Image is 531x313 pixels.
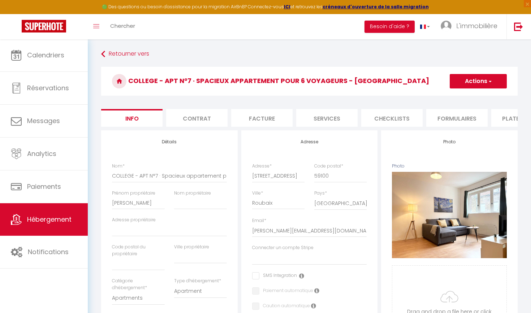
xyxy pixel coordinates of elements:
[112,278,165,291] label: Catégorie d'hébergement
[284,4,290,10] a: ICI
[450,74,507,88] button: Actions
[27,149,56,158] span: Analytics
[112,244,165,257] label: Code postal du propriétaire
[314,190,327,197] label: Pays
[112,217,156,223] label: Adresse propriétaire
[174,278,221,284] label: Type d'hébergement
[361,109,423,127] li: Checklists
[22,20,66,32] img: Super Booking
[28,247,69,256] span: Notifications
[101,67,518,96] h3: COLLEGE - APT N°7 · Spacieux appartement pour 6 voyageurs - [GEOGRAPHIC_DATA]
[500,281,526,308] iframe: Chat
[27,83,69,92] span: Réservations
[252,217,266,224] label: Email
[252,190,263,197] label: Ville
[101,48,518,61] a: Retourner vers
[314,163,343,170] label: Code postal
[112,190,155,197] label: Prénom propriétaire
[456,21,497,30] span: L'immobilière
[110,22,135,30] span: Chercher
[441,21,452,31] img: ...
[174,190,211,197] label: Nom propriétaire
[426,109,488,127] li: Formulaires
[105,14,141,39] a: Chercher
[112,163,125,170] label: Nom
[364,21,415,33] button: Besoin d'aide ?
[231,109,293,127] li: Facture
[435,14,506,39] a: ... L'immobilière
[27,215,72,224] span: Hébergement
[252,244,314,251] label: Connecter un compte Stripe
[252,163,272,170] label: Adresse
[259,287,313,295] label: Paiement automatique
[323,4,429,10] a: créneaux d'ouverture de la salle migration
[112,139,227,144] h4: Détails
[296,109,358,127] li: Services
[174,244,209,251] label: Ville propriétaire
[259,303,310,310] label: Caution automatique
[101,109,163,127] li: Info
[392,163,405,170] label: Photo
[392,139,507,144] h4: Photo
[6,3,27,25] button: Ouvrir le widget de chat LiveChat
[27,182,61,191] span: Paiements
[252,139,367,144] h4: Adresse
[27,116,60,125] span: Messages
[166,109,228,127] li: Contrat
[27,51,64,60] span: Calendriers
[514,22,523,31] img: logout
